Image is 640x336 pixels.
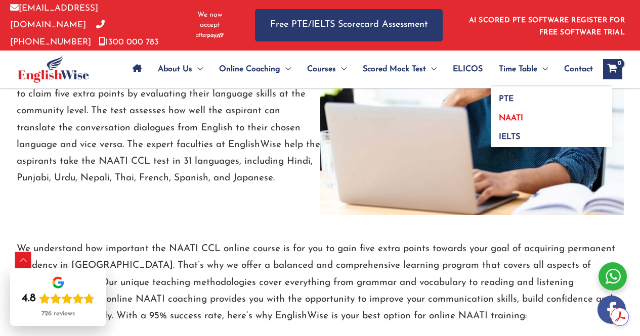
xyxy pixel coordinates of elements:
img: Afterpay-Logo [196,33,224,38]
span: About Us [158,52,192,87]
a: About UsMenu Toggle [150,52,211,87]
span: Scored Mock Test [363,52,426,87]
a: [PHONE_NUMBER] [10,21,105,46]
div: 4.8 [22,292,36,306]
a: View Shopping Cart, empty [603,59,622,79]
a: Free PTE/IELTS Scorecard Assessment [255,9,443,41]
aside: Header Widget 1 [463,9,630,41]
span: Time Table [499,52,537,87]
p: We understand how important the NAATI CCL online course is for you to gain five extra points towa... [17,241,624,324]
a: Online CoachingMenu Toggle [211,52,299,87]
span: Menu Toggle [336,52,347,87]
p: CCL refers to Credentialed Community language. It’s a test that allows candidates looking to sett... [17,53,320,187]
a: 1300 000 783 [99,38,159,46]
nav: Site Navigation: Main Menu [124,52,593,87]
span: Online Coaching [219,52,280,87]
a: PTE [491,86,612,106]
a: ELICOS [445,52,491,87]
span: We now accept [190,10,230,30]
span: Menu Toggle [537,52,548,87]
img: white-facebook.png [598,296,626,324]
span: Menu Toggle [280,52,291,87]
span: ELICOS [453,52,483,87]
a: NAATI [491,105,612,124]
a: CoursesMenu Toggle [299,52,355,87]
a: Scored Mock TestMenu Toggle [355,52,445,87]
span: Contact [564,52,593,87]
span: Courses [307,52,336,87]
a: IELTS [491,124,612,148]
a: Contact [556,52,593,87]
span: Menu Toggle [426,52,437,87]
span: Menu Toggle [192,52,203,87]
div: 726 reviews [41,310,75,318]
div: Rating: 4.8 out of 5 [22,292,95,306]
a: Time TableMenu Toggle [491,52,556,87]
a: [EMAIL_ADDRESS][DOMAIN_NAME] [10,4,98,29]
img: cropped-ew-logo [18,55,89,83]
a: AI SCORED PTE SOFTWARE REGISTER FOR FREE SOFTWARE TRIAL [469,17,625,36]
span: IELTS [499,133,520,141]
span: NAATI [499,114,523,122]
span: PTE [499,95,514,103]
